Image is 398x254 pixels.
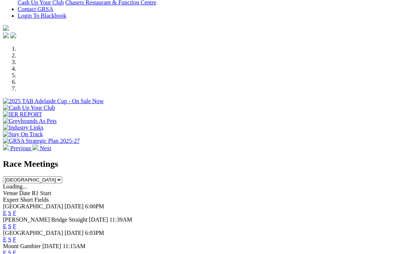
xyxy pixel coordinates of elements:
[85,203,104,209] span: 6:00PM
[3,145,32,151] a: Previous
[3,203,63,209] span: [GEOGRAPHIC_DATA]
[3,105,55,111] img: Cash Up Your Club
[3,138,80,144] img: GRSA Strategic Plan 2025-27
[3,111,42,118] img: IER REPORT
[3,190,18,196] span: Venue
[13,210,16,216] a: F
[3,236,7,243] a: E
[32,145,51,151] a: Next
[64,230,84,236] span: [DATE]
[3,124,43,131] img: Industry Links
[3,118,57,124] img: Greyhounds As Pets
[10,32,16,38] img: twitter.svg
[32,144,38,150] img: chevron-right-pager-white.svg
[32,190,51,196] span: R1 Start
[3,210,7,216] a: E
[3,243,41,249] span: Mount Gambier
[63,243,85,249] span: 11:15AM
[3,32,9,38] img: facebook.svg
[3,197,19,203] span: Expert
[8,223,11,229] a: S
[3,183,27,190] span: Loading...
[85,230,104,236] span: 6:03PM
[8,236,11,243] a: S
[3,230,63,236] span: [GEOGRAPHIC_DATA]
[109,216,132,223] span: 11:39AM
[40,145,51,151] span: Next
[3,223,7,229] a: E
[10,145,31,151] span: Previous
[3,98,104,105] img: 2025 TAB Adelaide Cup - On Sale Now
[18,6,53,12] a: Contact GRSA
[3,216,87,223] span: [PERSON_NAME] Bridge Straight
[64,203,84,209] span: [DATE]
[8,210,11,216] a: S
[34,197,49,203] span: Fields
[3,144,9,150] img: chevron-left-pager-white.svg
[42,243,62,249] span: [DATE]
[3,131,43,138] img: Stay On Track
[13,223,16,229] a: F
[18,13,66,19] a: Login To Blackbook
[20,197,33,203] span: Short
[3,159,395,169] h2: Race Meetings
[19,190,30,196] span: Date
[3,25,9,31] img: logo-grsa-white.png
[89,216,108,223] span: [DATE]
[13,236,16,243] a: F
